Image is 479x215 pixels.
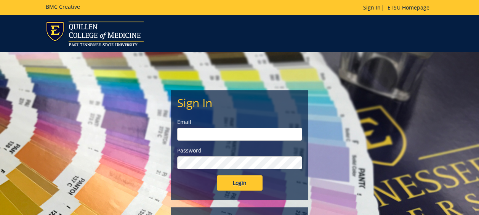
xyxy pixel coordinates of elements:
h2: Sign In [177,96,302,109]
label: Password [177,147,302,154]
a: ETSU Homepage [384,4,433,11]
p: | [363,4,433,11]
img: ETSU logo [46,21,144,46]
a: Sign In [363,4,381,11]
h5: BMC Creative [46,4,80,10]
input: Login [217,175,263,191]
label: Email [177,118,302,126]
